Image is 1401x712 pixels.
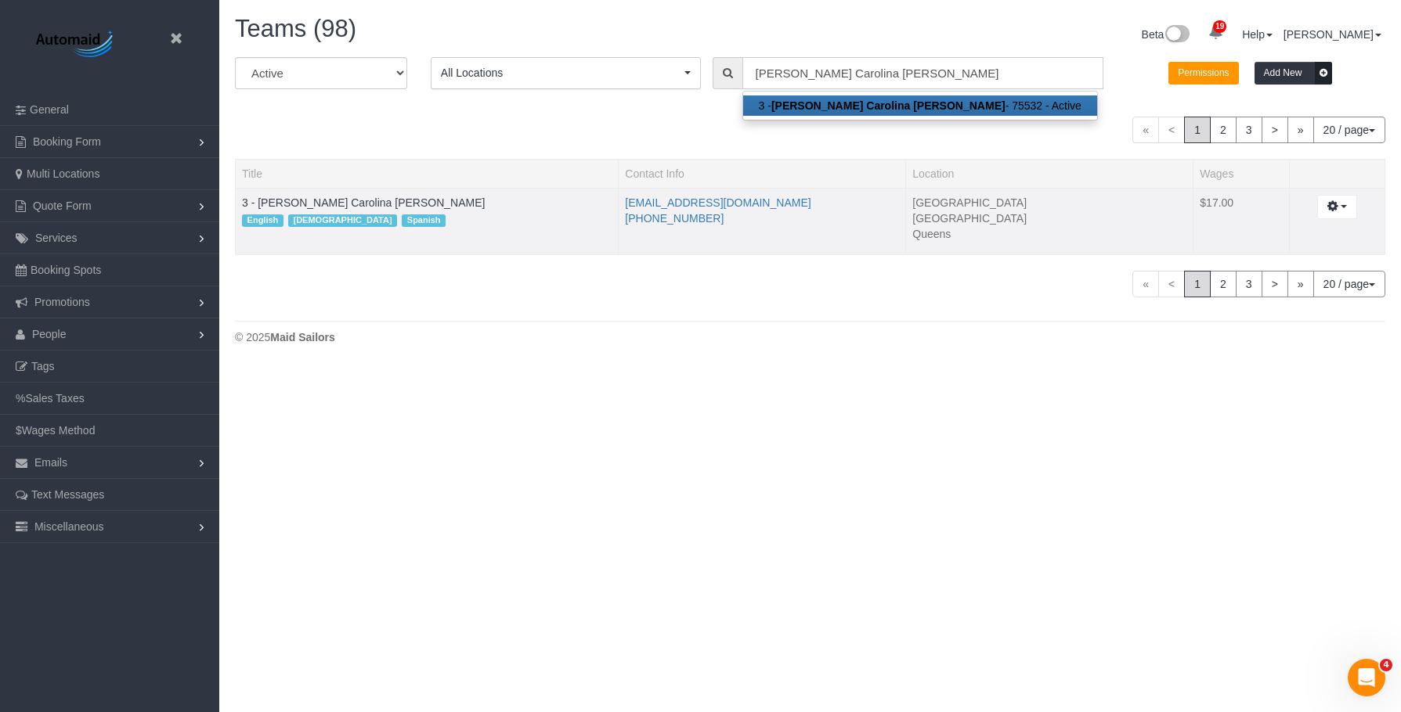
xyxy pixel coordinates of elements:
span: Spanish [402,214,446,227]
nav: Pagination navigation [1132,117,1385,143]
span: « [1132,271,1159,297]
span: Tags [31,360,55,372]
li: [GEOGRAPHIC_DATA] [912,210,1186,226]
a: Beta [1142,28,1190,41]
a: » [1287,271,1314,297]
li: [GEOGRAPHIC_DATA] [912,195,1186,210]
span: Booking Spots [31,264,101,276]
span: Text Messages [31,488,104,501]
td: Contact Info [619,188,906,255]
a: 3 [1236,117,1262,143]
div: Tags [242,210,612,231]
a: 19 [1201,16,1231,50]
td: Location [906,188,1193,255]
a: Help [1242,28,1273,41]
nav: Pagination navigation [1132,271,1385,297]
span: All Locations [441,65,681,81]
span: 1 [1184,117,1211,143]
span: 4 [1380,659,1392,671]
span: English [242,214,283,227]
a: 2 [1210,117,1237,143]
button: 20 / page [1313,117,1385,143]
img: New interface [1164,25,1190,45]
a: [PHONE_NUMBER] [625,212,724,225]
span: Promotions [34,296,90,308]
span: Teams (98) [235,15,356,42]
span: Booking Form [33,135,101,148]
a: 3 -[PERSON_NAME] Carolina [PERSON_NAME]- 75532 - Active [743,95,1097,116]
th: Wages [1193,159,1289,188]
span: Emails [34,456,67,469]
span: Sales Taxes [25,392,84,405]
td: Title [236,188,619,255]
li: Queens [912,226,1186,242]
button: Permissions [1168,62,1238,85]
iframe: Intercom live chat [1348,659,1385,696]
a: 3 [1236,271,1262,297]
input: Enter the first 3 letters of the name to search [742,57,1104,89]
span: Wages Method [22,424,96,437]
span: 1 [1184,271,1211,297]
span: < [1158,271,1185,297]
span: [DEMOGRAPHIC_DATA] [288,214,397,227]
strong: [PERSON_NAME] Carolina [PERSON_NAME] [771,99,1006,112]
a: > [1262,117,1288,143]
strong: Maid Sailors [270,331,334,343]
button: All Locations [431,57,701,89]
a: » [1287,117,1314,143]
button: 20 / page [1313,271,1385,297]
a: 3 - [PERSON_NAME] Carolina [PERSON_NAME] [242,196,485,209]
div: © 2025 [235,329,1385,345]
span: Services [35,232,78,244]
span: People [32,328,67,340]
span: « [1132,117,1159,143]
td: Wages [1193,188,1289,255]
th: Location [906,159,1193,188]
a: [EMAIL_ADDRESS][DOMAIN_NAME] [625,196,811,209]
span: Quote Form [33,200,92,212]
span: < [1158,117,1185,143]
span: 19 [1213,20,1226,33]
img: Automaid Logo [27,27,125,63]
a: 2 [1210,271,1237,297]
span: Multi Locations [27,167,99,180]
a: [PERSON_NAME] [1284,28,1381,41]
button: Add New [1255,62,1333,85]
a: > [1262,271,1288,297]
th: Contact Info [619,159,906,188]
span: Miscellaneous [34,520,104,533]
th: Title [236,159,619,188]
span: General [30,103,69,116]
